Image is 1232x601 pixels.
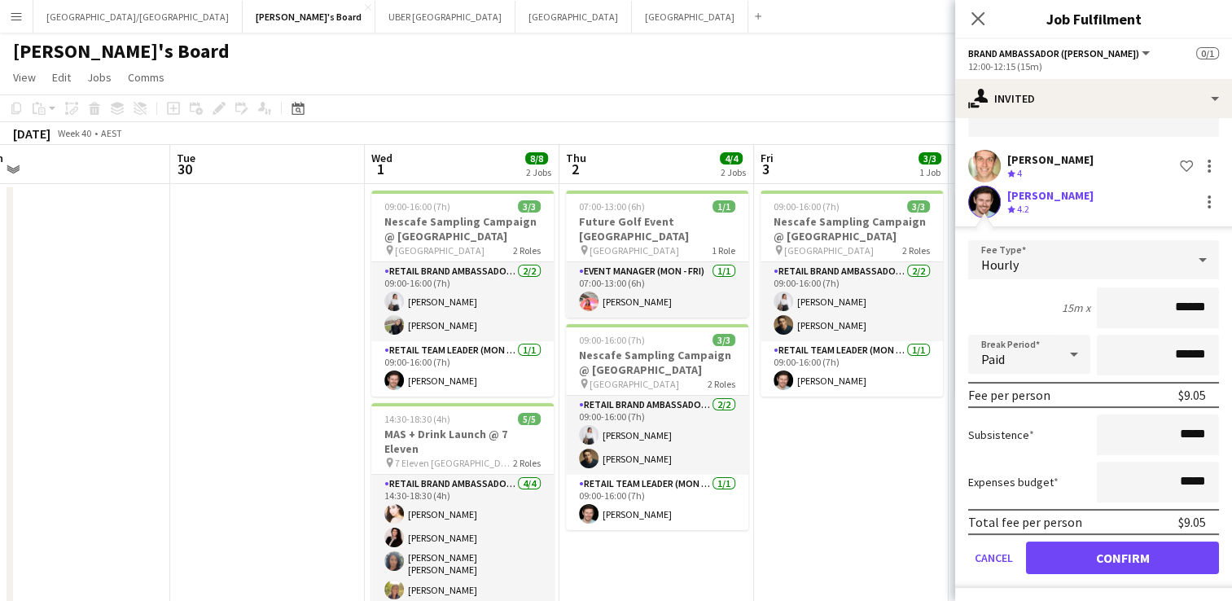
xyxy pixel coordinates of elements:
h3: Nescafe Sampling Campaign @ [GEOGRAPHIC_DATA] [566,348,748,377]
h3: Job Fulfilment [955,8,1232,29]
app-card-role: RETAIL Team Leader (Mon - Fri)1/109:00-16:00 (7h)[PERSON_NAME] [761,341,943,397]
span: 1 Role [712,244,735,257]
span: Hourly [981,257,1019,273]
h3: MAS + Drink Launch @ 7 Eleven [371,427,554,456]
span: 8/8 [525,152,548,165]
span: 07:00-13:00 (6h) [579,200,645,213]
button: [GEOGRAPHIC_DATA]/[GEOGRAPHIC_DATA] [33,1,243,33]
span: 0/1 [1196,47,1219,59]
span: 14:30-18:30 (4h) [384,413,450,425]
span: 3 [758,160,774,178]
span: 2 Roles [902,244,930,257]
span: View [13,70,36,85]
span: 5/5 [518,413,541,425]
div: AEST [101,127,122,139]
app-card-role: RETAIL Team Leader (Mon - Fri)1/109:00-16:00 (7h)[PERSON_NAME] [371,341,554,397]
div: 12:00-12:15 (15m) [968,60,1219,72]
span: Week 40 [54,127,94,139]
div: 2 Jobs [721,166,746,178]
span: 4.2 [1017,203,1029,215]
span: 4 [1017,167,1022,179]
span: 7 Eleven [GEOGRAPHIC_DATA] [395,457,513,469]
span: 2 [563,160,586,178]
a: Jobs [81,67,118,88]
button: Confirm [1026,542,1219,574]
div: $9.05 [1178,514,1206,530]
span: [GEOGRAPHIC_DATA] [784,244,874,257]
span: Jobs [87,70,112,85]
div: [PERSON_NAME] [1007,152,1094,167]
div: Invited [955,79,1232,118]
h1: [PERSON_NAME]'s Board [13,39,230,64]
app-card-role: RETAIL Brand Ambassador (Mon - Fri)2/209:00-16:00 (7h)[PERSON_NAME][PERSON_NAME] [371,262,554,341]
span: Comms [128,70,164,85]
app-job-card: 09:00-16:00 (7h)3/3Nescafe Sampling Campaign @ [GEOGRAPHIC_DATA] [GEOGRAPHIC_DATA]2 RolesRETAIL B... [371,191,554,397]
div: [PERSON_NAME] [1007,188,1094,203]
label: Expenses budget [968,475,1059,489]
div: 15m x [1062,300,1090,315]
h3: Future Golf Event [GEOGRAPHIC_DATA] [566,214,748,243]
button: [PERSON_NAME]'s Board [243,1,375,33]
span: 30 [174,160,195,178]
a: Edit [46,67,77,88]
button: [GEOGRAPHIC_DATA] [632,1,748,33]
div: $9.05 [1178,387,1206,403]
span: [GEOGRAPHIC_DATA] [590,378,679,390]
span: Paid [981,351,1005,367]
span: 1/1 [712,200,735,213]
span: 3/3 [919,152,941,165]
span: Tue [177,151,195,165]
div: Total fee per person [968,514,1082,530]
button: UBER [GEOGRAPHIC_DATA] [375,1,515,33]
div: 2 Jobs [526,166,551,178]
span: Edit [52,70,71,85]
span: 1 [369,160,392,178]
h3: Nescafe Sampling Campaign @ [GEOGRAPHIC_DATA] [761,214,943,243]
span: 4/4 [720,152,743,165]
span: 2 Roles [513,457,541,469]
button: Brand Ambassador ([PERSON_NAME]) [968,47,1152,59]
span: [GEOGRAPHIC_DATA] [395,244,484,257]
span: 2 Roles [708,378,735,390]
button: Cancel [968,542,1019,574]
span: 09:00-16:00 (7h) [774,200,840,213]
div: Fee per person [968,387,1050,403]
span: 09:00-16:00 (7h) [384,200,450,213]
a: Comms [121,67,171,88]
span: Wed [371,151,392,165]
div: 1 Job [919,166,940,178]
app-job-card: 09:00-16:00 (7h)3/3Nescafe Sampling Campaign @ [GEOGRAPHIC_DATA] [GEOGRAPHIC_DATA]2 RolesRETAIL B... [761,191,943,397]
span: 3/3 [907,200,930,213]
app-card-role: Event Manager (Mon - Fri)1/107:00-13:00 (6h)[PERSON_NAME] [566,262,748,318]
span: 2 Roles [513,244,541,257]
span: Thu [566,151,586,165]
button: [GEOGRAPHIC_DATA] [515,1,632,33]
span: Brand Ambassador (Mon - Fri) [968,47,1139,59]
span: 3/3 [712,334,735,346]
h3: Nescafe Sampling Campaign @ [GEOGRAPHIC_DATA] [371,214,554,243]
span: 09:00-16:00 (7h) [579,334,645,346]
div: [DATE] [13,125,50,142]
span: Fri [761,151,774,165]
app-job-card: 07:00-13:00 (6h)1/1Future Golf Event [GEOGRAPHIC_DATA] [GEOGRAPHIC_DATA]1 RoleEvent Manager (Mon ... [566,191,748,318]
label: Subsistence [968,428,1034,442]
app-card-role: RETAIL Brand Ambassador (Mon - Fri)2/209:00-16:00 (7h)[PERSON_NAME][PERSON_NAME] [761,262,943,341]
app-job-card: 09:00-16:00 (7h)3/3Nescafe Sampling Campaign @ [GEOGRAPHIC_DATA] [GEOGRAPHIC_DATA]2 RolesRETAIL B... [566,324,748,530]
app-card-role: RETAIL Team Leader (Mon - Fri)1/109:00-16:00 (7h)[PERSON_NAME] [566,475,748,530]
a: View [7,67,42,88]
span: [GEOGRAPHIC_DATA] [590,244,679,257]
span: 4 [953,160,973,178]
span: 3/3 [518,200,541,213]
app-card-role: RETAIL Brand Ambassador (Mon - Fri)2/209:00-16:00 (7h)[PERSON_NAME][PERSON_NAME] [566,396,748,475]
